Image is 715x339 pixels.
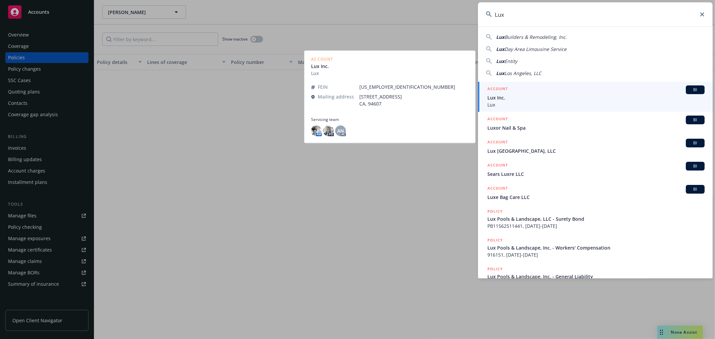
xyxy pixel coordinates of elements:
h5: ACCOUNT [487,162,508,170]
span: Lux Pools & Landscape, LLC - Surety Bond [487,215,705,222]
span: PB11562511441, [DATE]-[DATE] [487,222,705,229]
a: POLICYLux Pools & Landscape, LLC - Surety BondPB11562511441, [DATE]-[DATE] [478,204,713,233]
h5: ACCOUNT [487,85,508,93]
span: Sears Luxre LLC [487,171,705,178]
span: Lux [GEOGRAPHIC_DATA], LLC [487,147,705,154]
span: BI [689,163,702,169]
span: Lux [496,34,504,40]
a: POLICYLux Pools & Landscape, Inc. - General Liability [478,262,713,291]
span: Lux Pools & Landscape, Inc. - General Liability [487,273,705,280]
a: ACCOUNTBISears Luxre LLC [478,158,713,181]
span: Luxor Nail & Spa [487,124,705,131]
span: Builders & Remodeling, Inc. [504,34,567,40]
a: ACCOUNTBILux [GEOGRAPHIC_DATA], LLC [478,135,713,158]
span: BI [689,140,702,146]
a: POLICYLux Pools & Landscape, Inc. - Workers' Compensation916151, [DATE]-[DATE] [478,233,713,262]
span: Entity [504,58,517,64]
span: BI [689,186,702,192]
span: Luxe Bag Care LLC [487,194,705,201]
h5: ACCOUNT [487,185,508,193]
input: Search... [478,2,713,26]
span: 916151, [DATE]-[DATE] [487,251,705,258]
span: Lux Inc. [487,94,705,101]
span: Los Angeles, LLC [504,70,541,76]
h5: ACCOUNT [487,139,508,147]
span: BI [689,117,702,123]
span: Lux [496,70,504,76]
h5: ACCOUNT [487,116,508,124]
span: Lux [487,101,705,108]
a: ACCOUNTBILux Inc.Lux [478,82,713,112]
h5: POLICY [487,266,503,272]
span: BI [689,87,702,93]
a: ACCOUNTBILuxe Bag Care LLC [478,181,713,204]
h5: POLICY [487,208,503,215]
a: ACCOUNTBILuxor Nail & Spa [478,112,713,135]
span: Lux [496,58,504,64]
span: Lux Pools & Landscape, Inc. - Workers' Compensation [487,244,705,251]
span: Lux [496,46,504,52]
span: Day Area Limousine Service [504,46,567,52]
h5: POLICY [487,237,503,244]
